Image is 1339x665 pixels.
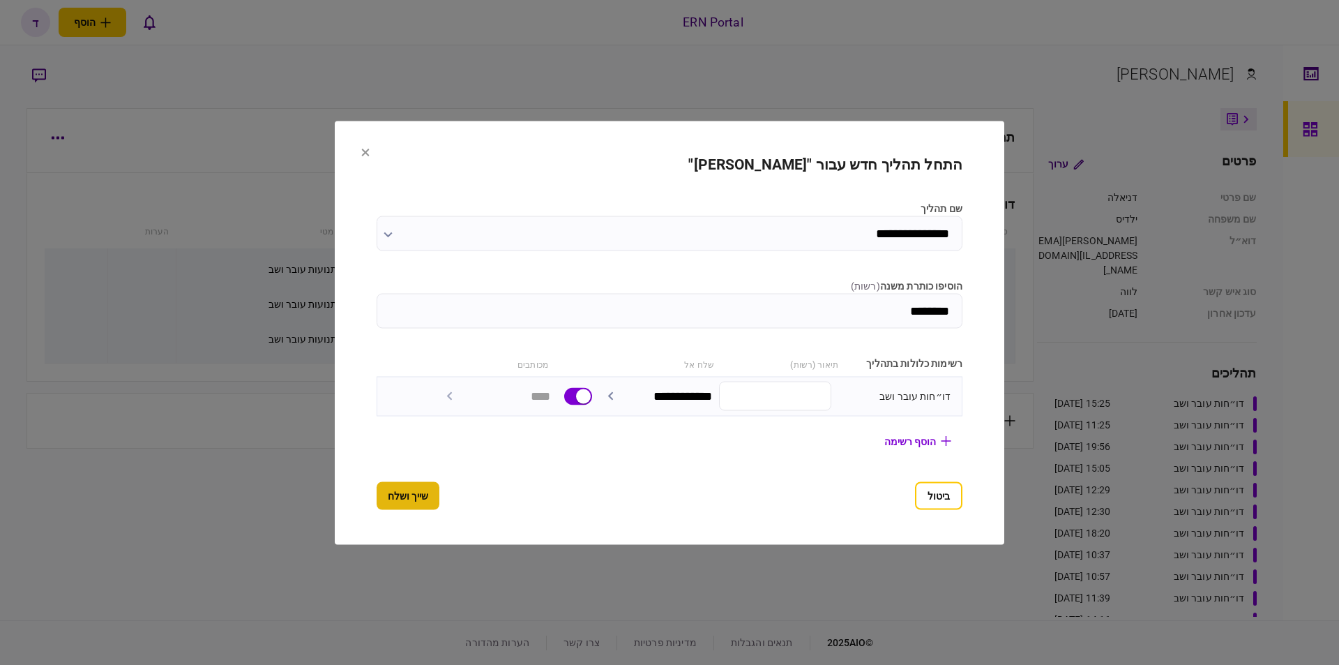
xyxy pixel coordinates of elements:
input: שם תהליך [377,216,962,251]
button: שייך ושלח [377,481,439,509]
div: תיאור (רשות) [721,356,838,371]
span: ( רשות ) [851,280,880,291]
button: הוסף רשימה [873,428,962,454]
label: הוסיפו כותרת משנה [377,278,962,293]
label: שם תהליך [377,201,962,216]
button: ביטול [915,481,962,509]
div: רשימות כלולות בתהליך [845,356,962,371]
div: שלח אל [597,356,714,371]
input: הוסיפו כותרת משנה [377,293,962,328]
h2: התחל תהליך חדש עבור "[PERSON_NAME]" [377,156,962,173]
div: דו״חות עובר ושב [838,389,951,403]
div: מכותבים [431,356,548,371]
